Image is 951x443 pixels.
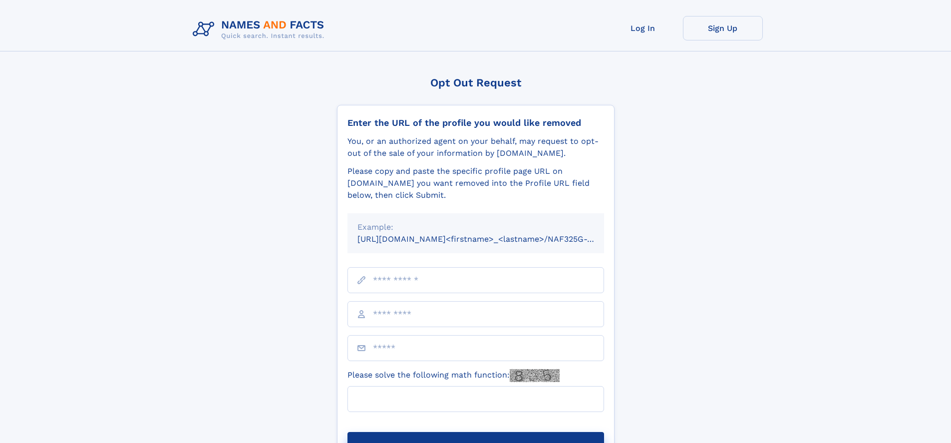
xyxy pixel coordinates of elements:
[347,369,560,382] label: Please solve the following math function:
[357,234,623,244] small: [URL][DOMAIN_NAME]<firstname>_<lastname>/NAF325G-xxxxxxxx
[603,16,683,40] a: Log In
[337,76,615,89] div: Opt Out Request
[683,16,763,40] a: Sign Up
[347,165,604,201] div: Please copy and paste the specific profile page URL on [DOMAIN_NAME] you want removed into the Pr...
[347,117,604,128] div: Enter the URL of the profile you would like removed
[347,135,604,159] div: You, or an authorized agent on your behalf, may request to opt-out of the sale of your informatio...
[189,16,332,43] img: Logo Names and Facts
[357,221,594,233] div: Example:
